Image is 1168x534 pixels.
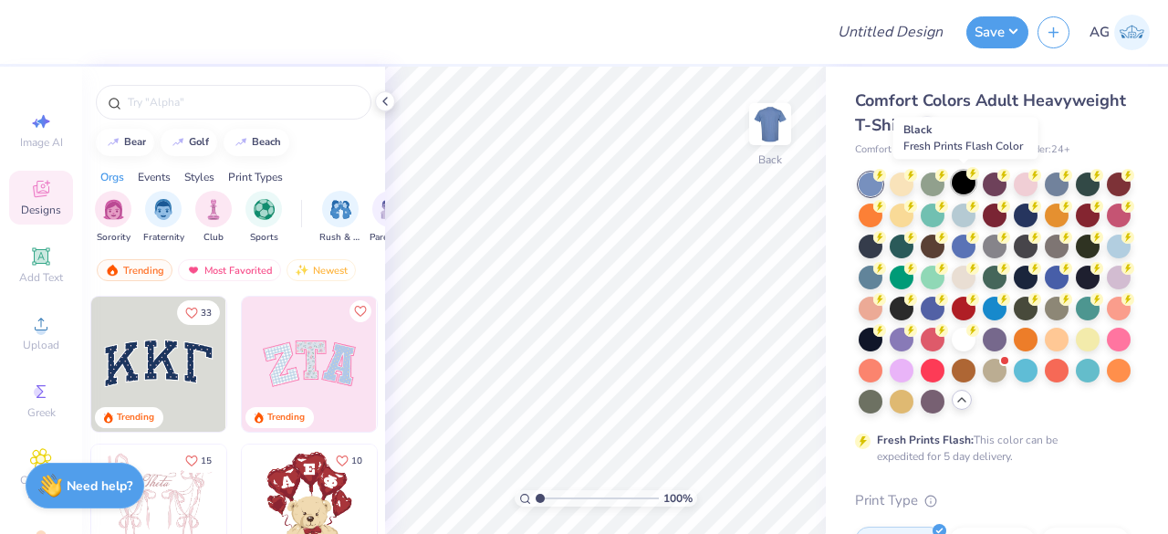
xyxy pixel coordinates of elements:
img: most_fav.gif [186,264,201,277]
div: bear [124,137,146,147]
span: Clipart & logos [9,473,73,502]
div: Print Types [228,169,283,185]
div: beach [252,137,281,147]
img: Back [752,106,788,142]
img: Sports Image [254,199,275,220]
img: trending.gif [105,264,120,277]
div: filter for Sports [245,191,282,245]
span: Comfort Colors Adult Heavyweight T-Shirt [855,89,1126,136]
span: Upload [23,338,59,352]
div: Black [893,117,1038,159]
div: filter for Sorority [95,191,131,245]
span: 10 [351,456,362,466]
div: filter for Rush & Bid [319,191,361,245]
button: filter button [95,191,131,245]
span: Sorority [97,231,130,245]
span: Greek [27,405,56,420]
img: Akshika Gurao [1114,15,1150,50]
span: 15 [201,456,212,466]
div: Events [138,169,171,185]
strong: Fresh Prints Flash: [877,433,974,447]
img: Fraternity Image [153,199,173,220]
input: Untitled Design [823,14,957,50]
div: Back [758,152,782,168]
span: Add Text [19,270,63,285]
button: bear [96,129,154,156]
img: edfb13fc-0e43-44eb-bea2-bf7fc0dd67f9 [225,297,360,432]
button: Like [349,300,371,322]
strong: Need help? [67,477,132,495]
input: Try "Alpha" [126,93,360,111]
div: golf [189,137,209,147]
div: Orgs [100,169,124,185]
div: Trending [117,411,154,424]
button: Save [966,16,1028,48]
div: Styles [184,169,214,185]
div: Most Favorited [178,259,281,281]
span: Comfort Colors [855,142,923,158]
div: filter for Club [195,191,232,245]
div: Print Type [855,490,1131,511]
a: AG [1090,15,1150,50]
button: filter button [195,191,232,245]
span: AG [1090,22,1110,43]
span: 33 [201,309,212,318]
button: filter button [319,191,361,245]
img: Rush & Bid Image [330,199,351,220]
span: Parent's Weekend [370,231,412,245]
button: golf [161,129,217,156]
span: Rush & Bid [319,231,361,245]
div: Trending [267,411,305,424]
div: This color can be expedited for 5 day delivery. [877,432,1101,465]
button: Like [328,448,370,473]
span: Designs [21,203,61,217]
img: Club Image [203,199,224,220]
img: trend_line.gif [171,137,185,148]
img: Sorority Image [103,199,124,220]
div: filter for Fraternity [143,191,184,245]
button: filter button [245,191,282,245]
img: Parent's Weekend Image [381,199,401,220]
button: Like [177,300,220,325]
span: Club [203,231,224,245]
img: trend_line.gif [234,137,248,148]
span: Fraternity [143,231,184,245]
div: filter for Parent's Weekend [370,191,412,245]
img: 5ee11766-d822-42f5-ad4e-763472bf8dcf [376,297,511,432]
div: Newest [287,259,356,281]
img: Newest.gif [295,264,309,277]
button: Like [177,448,220,473]
button: filter button [143,191,184,245]
button: filter button [370,191,412,245]
span: Fresh Prints Flash Color [903,139,1023,153]
span: 100 % [663,490,693,507]
img: 9980f5e8-e6a1-4b4a-8839-2b0e9349023c [242,297,377,432]
img: 3b9aba4f-e317-4aa7-a679-c95a879539bd [91,297,226,432]
div: Trending [97,259,172,281]
img: trend_line.gif [106,137,120,148]
span: Sports [250,231,278,245]
span: Image AI [20,135,63,150]
button: beach [224,129,289,156]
